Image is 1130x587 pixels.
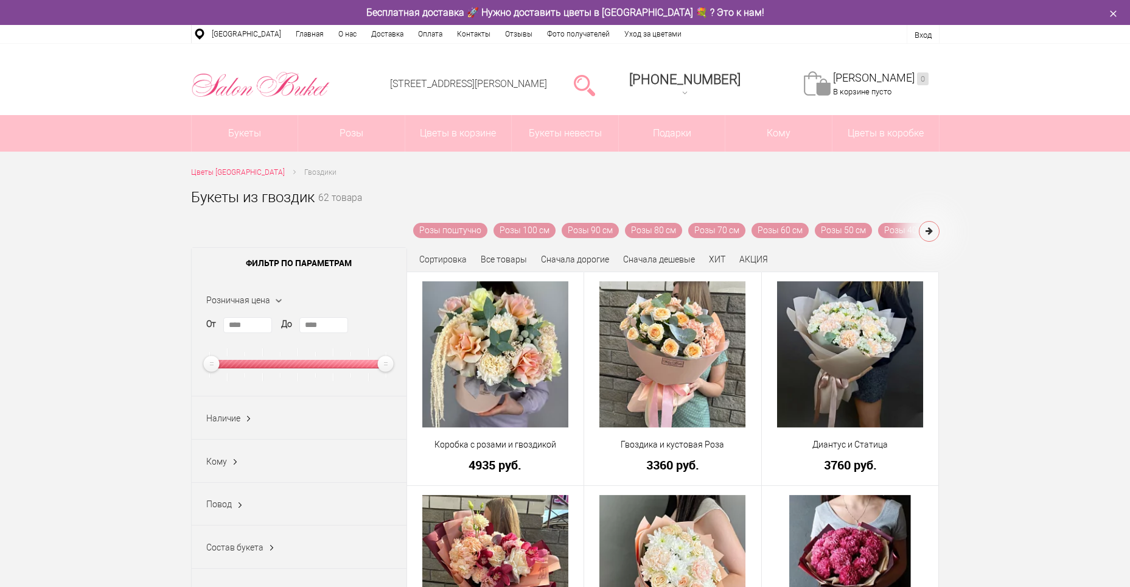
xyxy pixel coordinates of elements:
img: Цветы Нижний Новгород [191,69,330,100]
small: 62 товара [318,194,362,223]
a: Оплата [411,25,450,43]
span: Гвоздики [304,168,337,177]
a: 3760 руб. [770,459,931,471]
a: Гвоздика и кустовая Роза [592,438,753,451]
a: [GEOGRAPHIC_DATA] [204,25,288,43]
a: Розы поштучно [413,223,487,238]
a: [PERSON_NAME] [833,71,929,85]
a: АКЦИЯ [739,255,768,264]
a: [STREET_ADDRESS][PERSON_NAME] [390,78,547,90]
label: До [281,318,292,331]
a: Все товары [481,255,527,264]
span: Розничная цена [206,295,270,305]
a: Розы 50 см [815,223,872,238]
a: Цветы в коробке [832,115,939,152]
a: Розы 100 см [494,223,556,238]
a: Цветы [GEOGRAPHIC_DATA] [191,166,285,179]
a: О нас [331,25,364,43]
span: [PHONE_NUMBER] [629,72,741,87]
span: Кому [725,115,832,152]
span: Наличие [206,413,240,423]
span: Состав букета [206,543,263,552]
span: Цветы [GEOGRAPHIC_DATA] [191,168,285,177]
a: 3360 руб. [592,459,753,471]
a: Диантус и Статица [770,438,931,451]
a: [PHONE_NUMBER] [622,68,748,102]
h1: Букеты из гвоздик [191,186,315,208]
span: Повод [206,499,232,509]
span: В корзине пусто [833,87,891,96]
a: Коробка с розами и гвоздикой [415,438,576,451]
a: Розы 80 см [625,223,682,238]
img: Коробка с розами и гвоздикой [422,281,568,427]
a: Цветы в корзине [405,115,512,152]
a: Главная [288,25,331,43]
label: От [206,318,216,331]
a: Розы 90 см [562,223,619,238]
a: Уход за цветами [617,25,689,43]
span: Кому [206,457,227,466]
a: Контакты [450,25,498,43]
a: Фото получателей [540,25,617,43]
span: Сортировка [419,255,467,264]
a: Подарки [619,115,725,152]
ins: 0 [917,72,929,85]
a: Отзывы [498,25,540,43]
a: Розы [298,115,405,152]
a: Розы 40 см [878,223,935,238]
a: Сначала дорогие [541,255,609,264]
span: Фильтр по параметрам [192,248,406,278]
a: Розы 70 см [688,223,745,238]
a: Вход [915,30,932,40]
img: Гвоздика и кустовая Роза [599,281,745,427]
div: Бесплатная доставка 🚀 Нужно доставить цветы в [GEOGRAPHIC_DATA] 💐 ? Это к нам! [182,6,949,19]
img: Диантус и Статица [777,281,923,427]
a: ХИТ [709,255,725,264]
a: Сначала дешевые [623,255,695,264]
a: Букеты [192,115,298,152]
a: Доставка [364,25,411,43]
a: Букеты невесты [512,115,618,152]
a: Розы 60 см [752,223,809,238]
a: 4935 руб. [415,459,576,471]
